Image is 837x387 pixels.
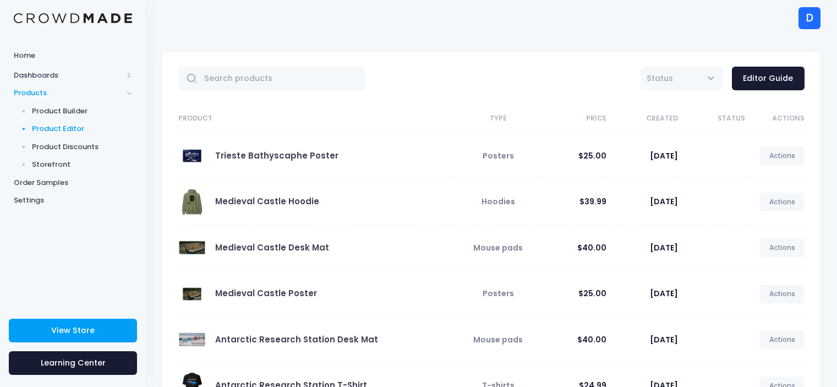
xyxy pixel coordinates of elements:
th: Price: activate to sort column ascending [539,105,606,133]
a: View Store [9,319,137,342]
span: Settings [14,195,132,206]
span: Learning Center [41,357,106,368]
span: $40.00 [577,242,606,253]
span: Mouse pads [473,242,523,253]
span: Order Samples [14,177,132,188]
span: $25.00 [578,288,606,299]
a: Learning Center [9,351,137,375]
span: Storefront [32,159,133,170]
a: Editor Guide [732,67,805,90]
span: Product Discounts [32,141,133,152]
span: [DATE] [650,242,678,253]
span: View Store [51,325,95,336]
span: [DATE] [650,334,678,345]
input: Search products [178,67,365,90]
span: Dashboards [14,70,123,81]
a: Medieval Castle Desk Mat [215,242,329,253]
a: Actions [759,146,805,165]
a: Trieste Bathyscaphe Poster [215,150,338,161]
a: Actions [759,193,805,211]
img: Logo [14,13,132,24]
a: Medieval Castle Poster [215,287,317,299]
span: Status [647,73,673,84]
th: Actions: activate to sort column ascending [745,105,805,133]
a: Actions [759,238,805,257]
span: $39.99 [579,196,606,207]
th: Status: activate to sort column ascending [678,105,745,133]
span: [DATE] [650,150,678,161]
div: D [798,7,820,29]
span: $40.00 [577,334,606,345]
span: Hoodies [482,196,515,207]
th: Created: activate to sort column ascending [606,105,678,133]
span: [DATE] [650,196,678,207]
a: Actions [759,285,805,303]
th: Product: activate to sort column ascending [178,105,452,133]
th: Type: activate to sort column ascending [452,105,539,133]
a: Antarctic Research Station Desk Mat [215,334,378,345]
a: Medieval Castle Hoodie [215,195,319,207]
span: Mouse pads [473,334,523,345]
span: Products [14,88,123,99]
span: Posters [483,150,514,161]
a: Actions [759,330,805,349]
span: Posters [483,288,514,299]
span: Home [14,50,132,61]
span: [DATE] [650,288,678,299]
span: Product Editor [32,123,133,134]
span: $25.00 [578,150,606,161]
span: Product Builder [32,106,133,117]
span: Status [641,67,723,90]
